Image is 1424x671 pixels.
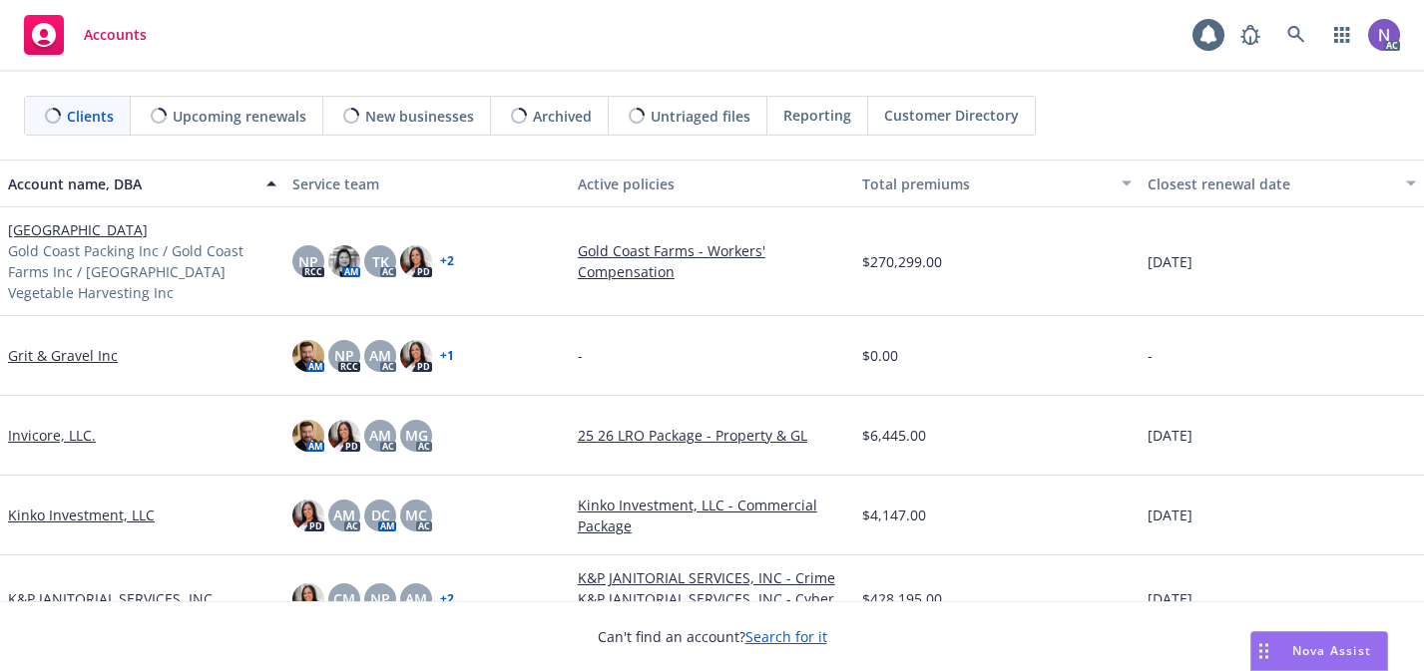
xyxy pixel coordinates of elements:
a: [GEOGRAPHIC_DATA] [8,219,148,240]
span: Archived [533,106,592,127]
span: $0.00 [862,345,898,366]
a: 25 26 LRO Package - Property & GL [578,425,846,446]
button: Service team [284,160,569,207]
span: - [1148,345,1153,366]
span: Untriaged files [651,106,750,127]
span: Upcoming renewals [173,106,306,127]
span: NP [298,251,318,272]
a: K&P JANITORIAL SERVICES, INC - Cyber [578,588,846,609]
span: NP [370,588,390,609]
a: K&P JANITORIAL SERVICES, INC - Crime [578,567,846,588]
span: [DATE] [1148,425,1192,446]
a: Switch app [1322,15,1362,55]
span: Nova Assist [1292,642,1371,659]
a: Kinko Investment, LLC [8,504,155,525]
a: K&P JANITORIAL SERVICES, INC [8,588,213,609]
a: Search [1276,15,1316,55]
span: Gold Coast Packing Inc / Gold Coast Farms Inc / [GEOGRAPHIC_DATA] Vegetable Harvesting Inc [8,240,276,303]
span: New businesses [365,106,474,127]
img: photo [292,500,324,531]
a: Kinko Investment, LLC - Commercial Package [578,495,846,536]
span: $270,299.00 [862,251,942,272]
a: + 2 [440,255,454,267]
a: Invicore, LLC. [8,425,96,446]
span: NP [334,345,354,366]
span: AM [369,345,391,366]
span: Can't find an account? [598,626,827,647]
span: [DATE] [1148,251,1192,272]
span: [DATE] [1148,588,1192,609]
img: photo [1368,19,1400,51]
span: $6,445.00 [862,425,926,446]
span: - [578,345,583,366]
div: Total premiums [862,173,1109,194]
img: photo [328,245,360,277]
div: Active policies [578,173,846,194]
img: photo [400,245,432,277]
a: + 2 [440,593,454,605]
a: Search for it [745,627,827,646]
a: + 1 [440,350,454,362]
span: [DATE] [1148,504,1192,525]
div: Service team [292,173,561,194]
div: Drag to move [1251,632,1276,670]
span: AM [333,504,355,525]
a: Accounts [16,7,155,63]
span: MG [405,425,428,446]
img: photo [292,583,324,615]
a: Report a Bug [1230,15,1270,55]
button: Total premiums [854,160,1139,207]
span: $428,195.00 [862,588,942,609]
img: photo [400,340,432,372]
img: photo [292,340,324,372]
div: Closest renewal date [1148,173,1394,194]
button: Closest renewal date [1140,160,1424,207]
img: photo [328,420,360,452]
button: Nova Assist [1250,631,1388,671]
span: Customer Directory [884,105,1019,126]
span: Clients [67,106,114,127]
span: TK [372,251,389,272]
a: Grit & Gravel Inc [8,345,118,366]
span: MC [405,504,427,525]
span: AM [405,588,427,609]
button: Active policies [570,160,854,207]
span: $4,147.00 [862,504,926,525]
span: CM [333,588,355,609]
span: Reporting [783,105,851,126]
img: photo [292,420,324,452]
div: Account name, DBA [8,173,254,194]
span: Accounts [84,27,147,43]
span: AM [369,425,391,446]
a: Gold Coast Farms - Workers' Compensation [578,240,846,282]
span: DC [371,504,390,525]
